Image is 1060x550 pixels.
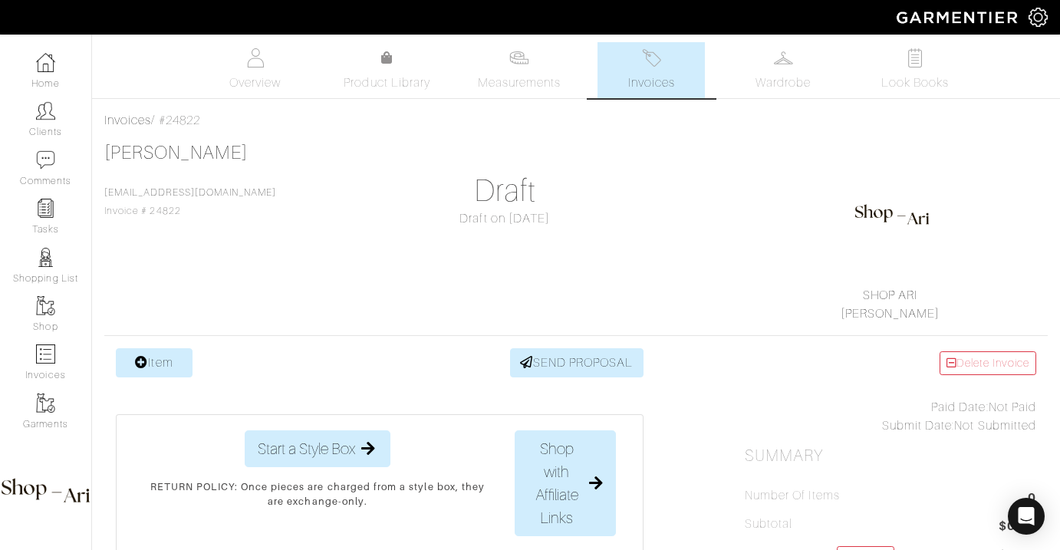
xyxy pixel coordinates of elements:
img: garmentier-logo-header-white-b43fb05a5012e4ada735d5af1a66efaba907eab6374d6393d1fbf88cb4ef424d.png [889,4,1029,31]
span: Measurements [478,74,561,92]
div: Draft on [DATE] [359,209,650,228]
span: Submit Date: [882,419,955,433]
img: wardrobe-487a4870c1b7c33e795ec22d11cfc2ed9d08956e64fb3008fe2437562e282088.svg [774,48,793,68]
img: garments-icon-b7da505a4dc4fd61783c78ac3ca0ef83fa9d6f193b1c9dc38574b1d14d53ca28.png [36,394,55,413]
img: reminder-icon-8004d30b9f0a5d33ae49ab947aed9ed385cf756f9e5892f1edd6e32f2345188e.png [36,199,55,218]
button: Start a Style Box [245,430,390,467]
a: Invoices [597,42,705,98]
a: Wardrobe [729,42,837,98]
a: Overview [202,42,309,98]
span: Paid Date: [931,400,989,414]
a: SEND PROPOSAL [510,348,644,377]
span: Invoices [628,74,675,92]
h2: Summary [745,446,1036,466]
span: Start a Style Box [258,437,355,460]
img: clients-icon-6bae9207a08558b7cb47a8932f037763ab4055f8c8b6bfacd5dc20c3e0201464.png [36,101,55,120]
a: Item [116,348,193,377]
span: Look Books [881,74,950,92]
a: SHOP ARI [863,288,917,302]
img: comment-icon-a0a6a9ef722e966f86d9cbdc48e553b5cf19dbc54f86b18d962a5391bc8f6eb6.png [36,150,55,170]
a: Delete Invoice [940,351,1036,375]
span: Shop with Affiliate Links [528,437,585,529]
span: 0 [1028,489,1036,509]
img: orders-icon-0abe47150d42831381b5fb84f609e132dff9fe21cb692f30cb5eec754e2cba89.png [36,344,55,364]
img: orders-27d20c2124de7fd6de4e0e44c1d41de31381a507db9b33961299e4e07d508b8c.svg [642,48,661,68]
img: basicinfo-40fd8af6dae0f16599ec9e87c0ef1c0a1fdea2edbe929e3d69a839185d80c458.svg [245,48,265,68]
p: RETURN POLICY: Once pieces are charged from a style box, they are exchange-only. [144,479,491,509]
div: Open Intercom Messenger [1008,498,1045,535]
div: / #24822 [104,111,1048,130]
span: Product Library [344,74,430,92]
img: dashboard-icon-dbcd8f5a0b271acd01030246c82b418ddd0df26cd7fceb0bd07c9910d44c42f6.png [36,53,55,72]
h1: Draft [359,173,650,209]
a: Product Library [334,49,441,92]
a: Invoices [104,114,151,127]
a: [PERSON_NAME] [841,307,940,321]
img: garments-icon-b7da505a4dc4fd61783c78ac3ca0ef83fa9d6f193b1c9dc38574b1d14d53ca28.png [36,296,55,315]
button: Shop with Affiliate Links [515,430,615,536]
a: Measurements [466,42,574,98]
span: Invoice # 24822 [104,187,276,216]
a: Look Books [861,42,969,98]
span: $0.00 [999,517,1036,538]
h5: Subtotal [745,517,792,532]
img: measurements-466bbee1fd09ba9460f595b01e5d73f9e2bff037440d3c8f018324cb6cdf7a4a.svg [509,48,528,68]
span: Overview [229,74,281,92]
div: Not Paid Not Submitted [745,398,1036,435]
img: stylists-icon-eb353228a002819b7ec25b43dbf5f0378dd9e0616d9560372ff212230b889e62.png [36,248,55,267]
h5: Number of Items [745,489,840,503]
a: [PERSON_NAME] [104,143,248,163]
a: [EMAIL_ADDRESS][DOMAIN_NAME] [104,187,276,198]
img: todo-9ac3debb85659649dc8f770b8b6100bb5dab4b48dedcbae339e5042a72dfd3cc.svg [906,48,925,68]
img: gear-icon-white-bd11855cb880d31180b6d7d6211b90ccbf57a29d726f0c71d8c61bd08dd39cc2.png [1029,8,1048,27]
span: Wardrobe [755,74,811,92]
img: sjMWVCbD6yTVLRgJKhNoBvPv.png [854,179,930,255]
